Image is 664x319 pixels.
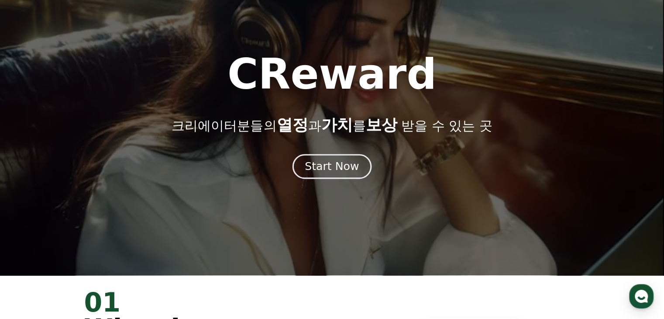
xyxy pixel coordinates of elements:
[294,163,370,172] a: Start Now
[80,260,90,267] span: 대화
[321,116,352,134] span: 가치
[135,260,145,267] span: 설정
[305,159,359,174] div: Start Now
[172,116,492,134] p: 크리에이터분들의 과 를 받을 수 있는 곳
[113,246,168,268] a: 설정
[84,289,322,316] div: 01
[292,154,372,179] button: Start Now
[58,246,113,268] a: 대화
[227,53,437,95] h1: CReward
[3,246,58,268] a: 홈
[276,116,308,134] span: 열정
[28,260,33,267] span: 홈
[365,116,397,134] span: 보상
